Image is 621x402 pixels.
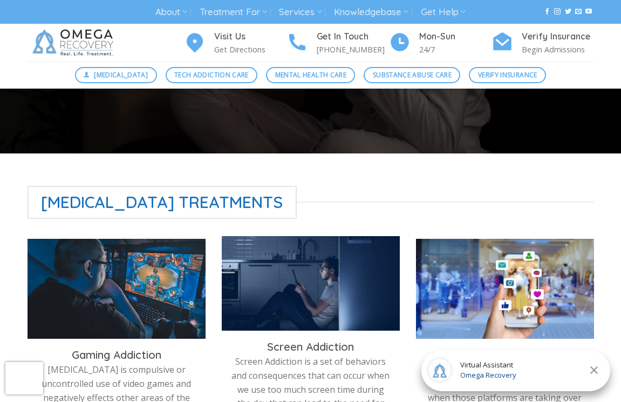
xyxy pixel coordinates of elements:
[214,30,286,44] h4: Visit Us
[174,70,249,80] span: Tech Addiction Care
[364,67,460,83] a: Substance Abuse Care
[200,2,267,22] a: Treatment For
[75,67,157,83] a: [MEDICAL_DATA]
[317,43,389,56] p: [PHONE_NUMBER]
[28,186,297,219] span: [MEDICAL_DATA] Treatments
[554,8,561,16] a: Follow on Instagram
[522,30,594,44] h4: Verify Insurance
[155,2,187,22] a: About
[419,43,492,56] p: 24/7
[28,24,122,62] img: Omega Recovery
[522,43,594,56] p: Begin Admissions
[279,2,322,22] a: Services
[286,30,389,56] a: Get In Touch [PHONE_NUMBER]
[373,70,452,80] span: Substance Abuse Care
[275,70,346,80] span: Mental Health Care
[544,8,550,16] a: Follow on Facebook
[94,70,148,80] span: [MEDICAL_DATA]
[565,8,571,16] a: Follow on Twitter
[478,70,537,80] span: Verify Insurance
[492,30,594,56] a: Verify Insurance Begin Admissions
[317,30,389,44] h4: Get In Touch
[184,30,286,56] a: Visit Us Get Directions
[575,8,582,16] a: Send us an email
[424,348,586,362] h3: Social Media Addiction
[469,67,546,83] a: Verify Insurance
[230,340,392,354] h3: Screen Addiction
[421,2,466,22] a: Get Help
[36,348,197,362] h3: Gaming Addiction
[214,43,286,56] p: Get Directions
[334,2,408,22] a: Knowledgebase
[266,67,355,83] a: Mental Health Care
[166,67,258,83] a: Tech Addiction Care
[585,8,592,16] a: Follow on YouTube
[419,30,492,44] h4: Mon-Sun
